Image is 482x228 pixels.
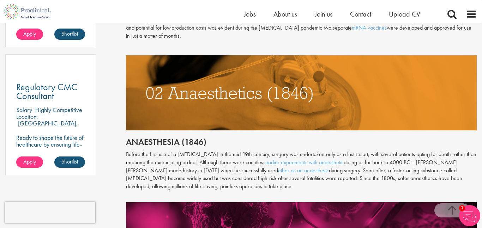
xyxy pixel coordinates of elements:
[16,112,38,121] span: Location:
[23,30,36,37] span: Apply
[459,205,480,226] img: Chatbot
[265,159,344,166] a: earlier experiments with anaesthetic
[126,137,477,147] h2: Anaesthesia (1846)
[16,119,78,134] p: [GEOGRAPHIC_DATA], [GEOGRAPHIC_DATA]
[16,106,32,114] span: Salary
[54,29,85,40] a: Shortlist
[350,10,371,19] a: Contact
[5,202,95,223] iframe: reCAPTCHA
[23,158,36,165] span: Apply
[352,24,387,31] a: mRNA vaccines
[16,81,77,102] span: Regulatory CMC Consultant
[278,167,329,174] a: ether as an anaesthetic
[244,10,256,19] a: Jobs
[16,29,43,40] a: Apply
[16,83,85,100] a: Regulatory CMC Consultant
[126,150,477,191] p: Before the first use of a [MEDICAL_DATA] in the mid-19th century, surgery was undertaken only as ...
[314,16,356,24] a: future of healthcare
[16,134,85,188] p: Ready to shape the future of healthcare by ensuring life-changing treatments meet global regulato...
[315,10,332,19] a: Join us
[16,156,43,168] a: Apply
[273,10,297,19] a: About us
[166,16,180,24] a: mRNA
[389,10,420,19] a: Upload CV
[459,205,465,211] span: 1
[35,106,82,114] p: Highly Competitive
[54,156,85,168] a: Shortlist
